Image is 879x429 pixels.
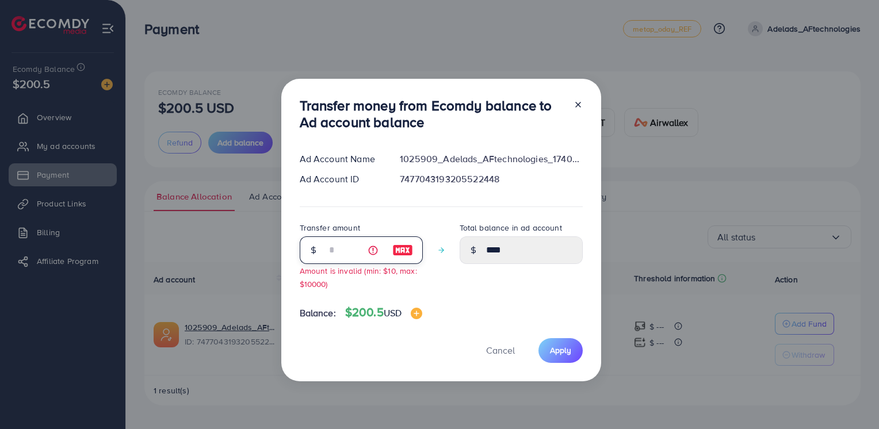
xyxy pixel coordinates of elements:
[300,97,564,131] h3: Transfer money from Ecomdy balance to Ad account balance
[391,152,591,166] div: 1025909_Adelads_AFtechnologies_1740884796376
[300,265,417,289] small: Amount is invalid (min: $10, max: $10000)
[291,173,391,186] div: Ad Account ID
[411,308,422,319] img: image
[830,377,870,420] iframe: Chat
[345,305,422,320] h4: $200.5
[300,307,336,320] span: Balance:
[472,338,529,363] button: Cancel
[460,222,562,233] label: Total balance in ad account
[392,243,413,257] img: image
[538,338,583,363] button: Apply
[391,173,591,186] div: 7477043193205522448
[291,152,391,166] div: Ad Account Name
[384,307,402,319] span: USD
[550,344,571,356] span: Apply
[486,344,515,357] span: Cancel
[300,222,360,233] label: Transfer amount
